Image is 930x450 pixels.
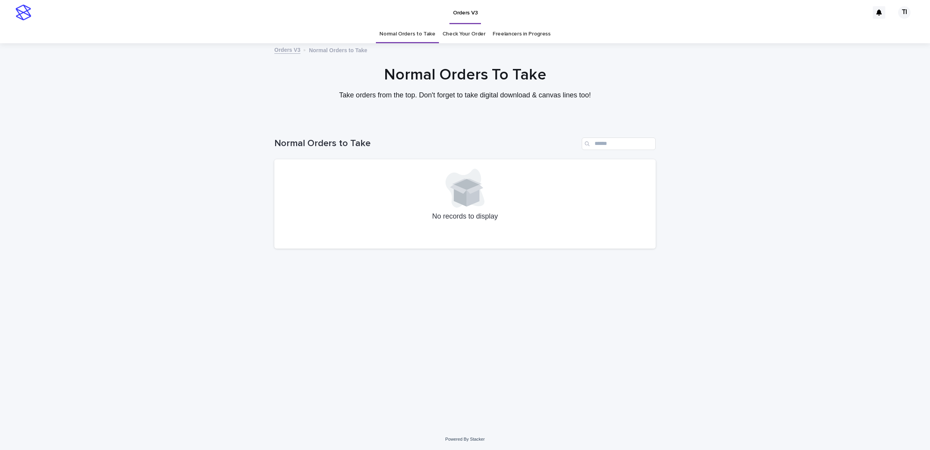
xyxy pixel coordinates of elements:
[284,212,646,221] p: No records to display
[274,138,579,149] h1: Normal Orders to Take
[309,91,621,100] p: Take orders from the top. Don't forget to take digital download & canvas lines too!
[493,25,551,43] a: Freelancers in Progress
[442,25,486,43] a: Check Your Order
[274,65,656,84] h1: Normal Orders To Take
[16,5,31,20] img: stacker-logo-s-only.png
[309,45,367,54] p: Normal Orders to Take
[379,25,435,43] a: Normal Orders to Take
[274,45,300,54] a: Orders V3
[582,138,656,150] input: Search
[898,6,911,19] div: TI
[445,437,484,441] a: Powered By Stacker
